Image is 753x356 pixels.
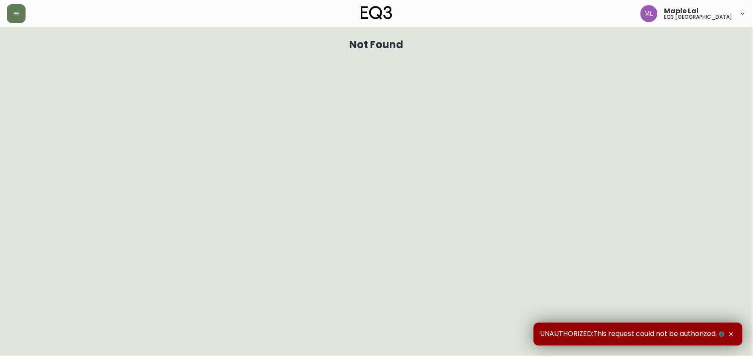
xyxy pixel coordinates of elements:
[361,6,392,20] img: logo
[350,41,404,49] h1: Not Found
[641,5,658,22] img: 61e28cffcf8cc9f4e300d877dd684943
[664,8,699,14] span: Maple Lai
[664,14,733,20] h5: eq3 [GEOGRAPHIC_DATA]
[540,330,727,339] span: UNAUTHORIZED:This request could not be authorized.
